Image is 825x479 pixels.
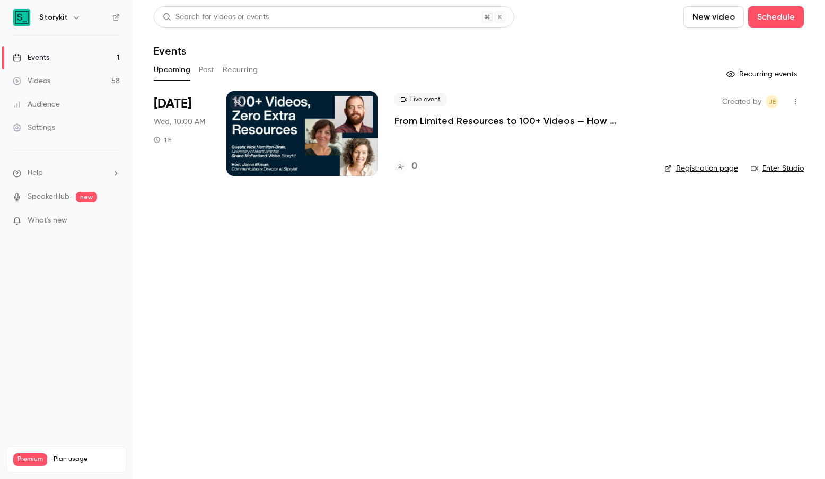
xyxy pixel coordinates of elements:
[13,122,55,133] div: Settings
[748,6,804,28] button: Schedule
[13,453,47,466] span: Premium
[394,159,417,174] a: 0
[394,93,447,106] span: Live event
[28,215,67,226] span: What's new
[223,61,258,78] button: Recurring
[107,216,120,226] iframe: Noticeable Trigger
[163,12,269,23] div: Search for videos or events
[722,95,761,108] span: Created by
[199,61,214,78] button: Past
[411,159,417,174] h4: 0
[751,163,804,174] a: Enter Studio
[76,192,97,202] span: new
[13,52,49,63] div: Events
[13,76,50,86] div: Videos
[28,167,43,179] span: Help
[722,66,804,83] button: Recurring events
[769,95,776,108] span: JE
[154,117,205,127] span: Wed, 10:00 AM
[154,95,191,112] span: [DATE]
[394,114,647,127] a: From Limited Resources to 100+ Videos — How Automation Makes It Possible
[13,99,60,110] div: Audience
[54,455,119,464] span: Plan usage
[39,12,68,23] h6: Storykit
[683,6,744,28] button: New video
[154,61,190,78] button: Upcoming
[28,191,69,202] a: SpeakerHub
[154,136,172,144] div: 1 h
[13,167,120,179] li: help-dropdown-opener
[664,163,738,174] a: Registration page
[154,45,186,57] h1: Events
[13,9,30,26] img: Storykit
[154,91,209,176] div: Nov 5 Wed, 10:00 AM (Europe/Stockholm)
[766,95,778,108] span: Jonna Ekman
